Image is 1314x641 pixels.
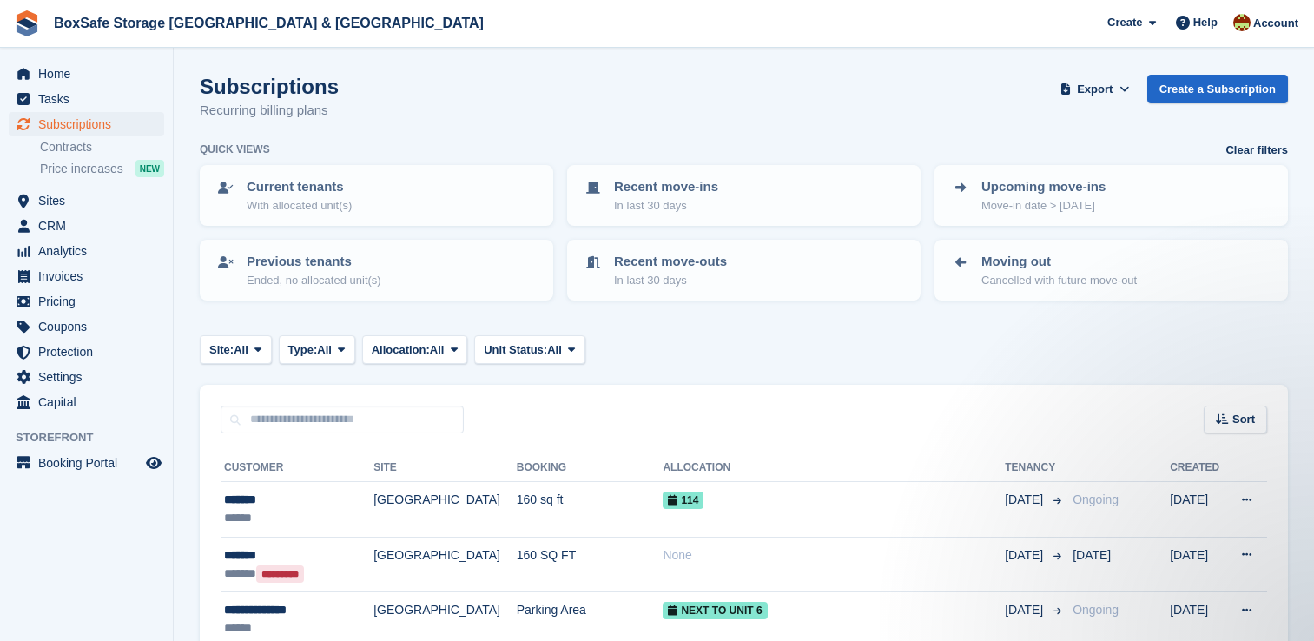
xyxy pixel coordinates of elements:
h6: Quick views [200,142,270,157]
span: Pricing [38,289,142,314]
a: BoxSafe Storage [GEOGRAPHIC_DATA] & [GEOGRAPHIC_DATA] [47,9,491,37]
a: menu [9,314,164,339]
span: Home [38,62,142,86]
td: 160 SQ FT [517,537,664,592]
p: Recent move-outs [614,252,727,272]
span: Capital [38,390,142,414]
span: Protection [38,340,142,364]
td: [GEOGRAPHIC_DATA] [373,482,517,538]
span: All [234,341,248,359]
span: Sites [38,188,142,213]
p: Moving out [981,252,1137,272]
span: Sort [1232,411,1255,428]
a: menu [9,365,164,389]
a: menu [9,390,164,414]
button: Export [1057,75,1133,103]
p: Cancelled with future move-out [981,272,1137,289]
button: Allocation: All [362,335,468,364]
a: menu [9,264,164,288]
span: 114 [663,492,703,509]
a: menu [9,112,164,136]
span: Export [1077,81,1113,98]
h1: Subscriptions [200,75,339,98]
span: [DATE] [1005,546,1047,565]
p: Recent move-ins [614,177,718,197]
div: NEW [135,160,164,177]
th: Site [373,454,517,482]
span: Unit Status: [484,341,547,359]
p: Recurring billing plans [200,101,339,121]
span: Help [1193,14,1218,31]
a: menu [9,188,164,213]
img: Kim [1233,14,1251,31]
span: Type: [288,341,318,359]
span: All [317,341,332,359]
span: Settings [38,365,142,389]
div: None [663,546,1005,565]
button: Type: All [279,335,355,364]
a: Recent move-outs In last 30 days [569,241,919,299]
td: 160 sq ft [517,482,664,538]
a: Moving out Cancelled with future move-out [936,241,1286,299]
th: Created [1170,454,1226,482]
span: Storefront [16,429,173,446]
p: Ended, no allocated unit(s) [247,272,381,289]
span: [DATE] [1073,548,1111,562]
a: Recent move-ins In last 30 days [569,167,919,224]
p: Current tenants [247,177,352,197]
span: Ongoing [1073,492,1119,506]
span: All [430,341,445,359]
span: Account [1253,15,1298,32]
p: Upcoming move-ins [981,177,1106,197]
a: Previous tenants Ended, no allocated unit(s) [201,241,551,299]
button: Unit Status: All [474,335,584,364]
a: menu [9,340,164,364]
p: In last 30 days [614,272,727,289]
span: Price increases [40,161,123,177]
a: Contracts [40,139,164,155]
a: menu [9,451,164,475]
span: Next To Unit 6 [663,602,767,619]
span: CRM [38,214,142,238]
span: [DATE] [1005,601,1047,619]
a: Upcoming move-ins Move-in date > [DATE] [936,167,1286,224]
span: Booking Portal [38,451,142,475]
span: All [547,341,562,359]
span: Site: [209,341,234,359]
span: Ongoing [1073,603,1119,617]
span: Invoices [38,264,142,288]
a: menu [9,289,164,314]
a: menu [9,214,164,238]
span: Analytics [38,239,142,263]
th: Allocation [663,454,1005,482]
a: menu [9,87,164,111]
p: With allocated unit(s) [247,197,352,215]
td: [DATE] [1170,482,1226,538]
img: stora-icon-8386f47178a22dfd0bd8f6a31ec36ba5ce8667c1dd55bd0f319d3a0aa187defe.svg [14,10,40,36]
th: Booking [517,454,664,482]
span: [DATE] [1005,491,1047,509]
p: Move-in date > [DATE] [981,197,1106,215]
span: Tasks [38,87,142,111]
span: Coupons [38,314,142,339]
p: Previous tenants [247,252,381,272]
p: In last 30 days [614,197,718,215]
a: Preview store [143,453,164,473]
a: Create a Subscription [1147,75,1288,103]
td: [GEOGRAPHIC_DATA] [373,537,517,592]
a: Price increases NEW [40,159,164,178]
th: Customer [221,454,373,482]
a: Current tenants With allocated unit(s) [201,167,551,224]
span: Subscriptions [38,112,142,136]
button: Site: All [200,335,272,364]
th: Tenancy [1005,454,1066,482]
td: [DATE] [1170,537,1226,592]
a: menu [9,239,164,263]
span: Create [1107,14,1142,31]
a: Clear filters [1225,142,1288,159]
a: menu [9,62,164,86]
span: Allocation: [372,341,430,359]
